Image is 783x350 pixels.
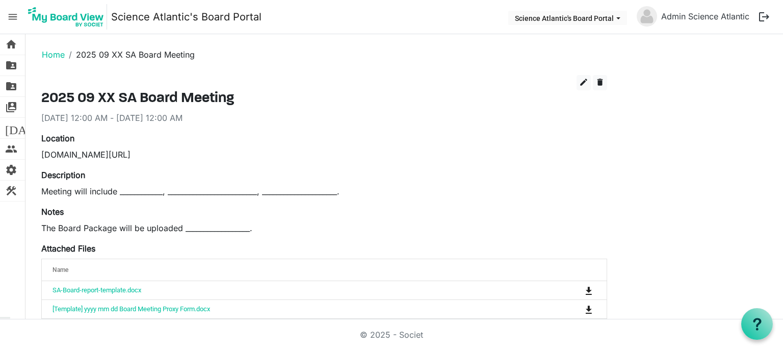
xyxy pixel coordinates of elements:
label: Description [41,169,85,181]
span: home [5,34,17,55]
button: Science Atlantic's Board Portal dropdownbutton [508,11,627,25]
span: settings [5,160,17,180]
a: SA-Board-report-template.docx [53,286,141,294]
span: people [5,139,17,159]
a: My Board View Logo [25,4,111,30]
span: menu [3,7,22,27]
a: [Template] yyyy mm dd Board Meeting Proxy Form.docx [53,305,210,313]
button: delete [593,75,607,90]
label: Attached Files [41,242,95,255]
div: [DATE] 12:00 AM - [DATE] 12:00 AM [41,112,607,124]
span: [DATE] [5,118,44,138]
h3: 2025 09 XX SA Board Meeting [41,90,607,108]
a: Home [42,49,65,60]
img: My Board View Logo [25,4,107,30]
a: Admin Science Atlantic [657,6,753,27]
a: Science Atlantic's Board Portal [111,7,262,27]
p: Meeting will include ____________, _________________________, _____________________. [41,185,607,197]
button: edit [577,75,591,90]
td: [Template] yyyy mm dd Board Meeting Proxy Form.docx is template cell column header Name [42,299,543,318]
td: SA-Board-report-template.docx is template cell column header Name [42,281,543,299]
p: The Board Package will be uploaded __________________. [41,222,607,234]
span: folder_shared [5,76,17,96]
span: folder_shared [5,55,17,76]
span: Name [53,266,68,273]
span: switch_account [5,97,17,117]
li: 2025 09 XX SA Board Meeting [65,48,195,61]
td: is Command column column header [543,299,607,318]
button: Download [582,302,596,316]
span: delete [595,78,605,87]
span: edit [579,78,588,87]
button: logout [753,6,775,28]
img: no-profile-picture.svg [637,6,657,27]
td: is Command column column header [543,281,607,299]
label: Location [41,132,74,144]
span: construction [5,181,17,201]
a: © 2025 - Societ [360,330,423,340]
div: [DOMAIN_NAME][URL] [41,148,607,161]
label: Notes [41,206,64,218]
button: Download [582,283,596,297]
